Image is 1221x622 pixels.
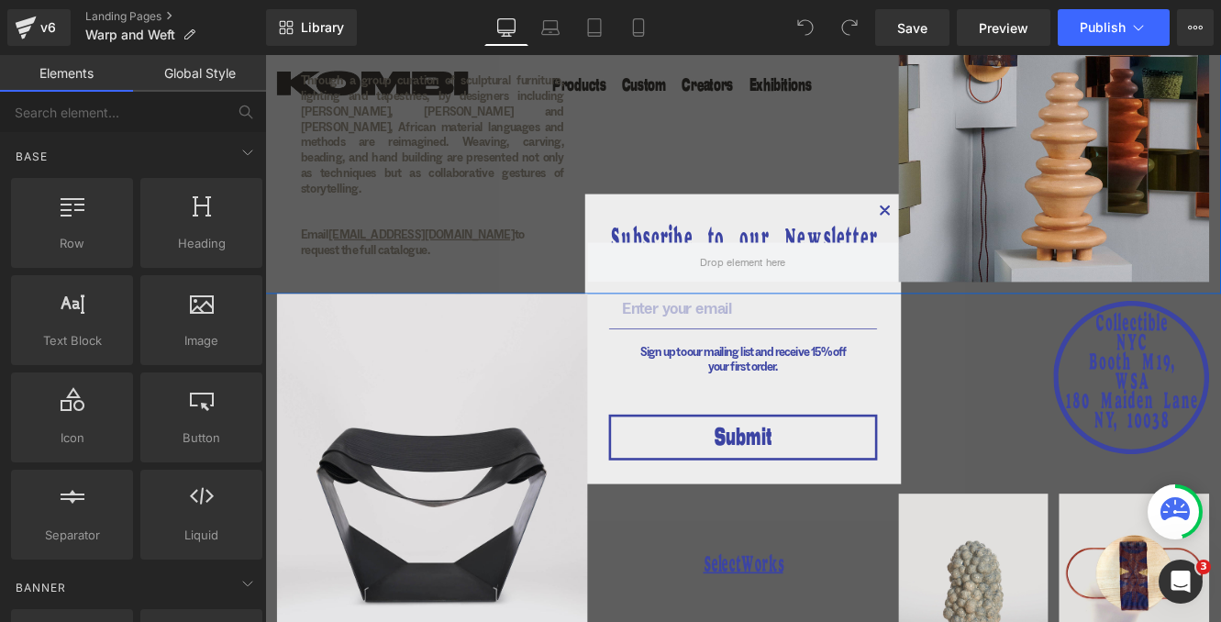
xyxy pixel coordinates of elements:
button: More [1177,9,1214,46]
span: Save [897,18,927,38]
a: Desktop [484,9,528,46]
span: Liquid [146,526,257,545]
p: Through a group curation of sculptural furniture, lighting and tapestries, by designers including... [41,21,347,164]
a: New Library [266,9,357,46]
span: Publish [1080,20,1126,35]
a: Mobile [616,9,660,46]
span: Icon [17,428,128,448]
span: 3 [1196,560,1211,574]
span: Row [17,234,128,253]
a: SelectWorks [508,583,601,605]
a: Global Style [133,55,266,92]
a: Preview [957,9,1050,46]
p: Email to request the full catalogue. [41,200,347,236]
span: Image [146,331,257,350]
span: Banner [14,579,68,596]
button: Publish [1058,9,1170,46]
iframe: Intercom live chat [1159,560,1203,604]
span: Base [14,148,50,165]
a: Laptop [528,9,572,46]
div: v6 [37,16,60,39]
span: Warp and Weft [85,28,175,42]
a: v6 [7,9,71,46]
span: Library [301,19,344,36]
button: Undo [787,9,824,46]
a: [EMAIL_ADDRESS][DOMAIN_NAME] [74,200,290,217]
span: Preview [979,18,1028,38]
button: Redo [831,9,868,46]
a: Landing Pages [85,9,266,24]
span: Separator [17,526,128,545]
span: Heading [146,234,257,253]
a: Tablet [572,9,616,46]
span: Button [146,428,257,448]
span: Text Block [17,331,128,350]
